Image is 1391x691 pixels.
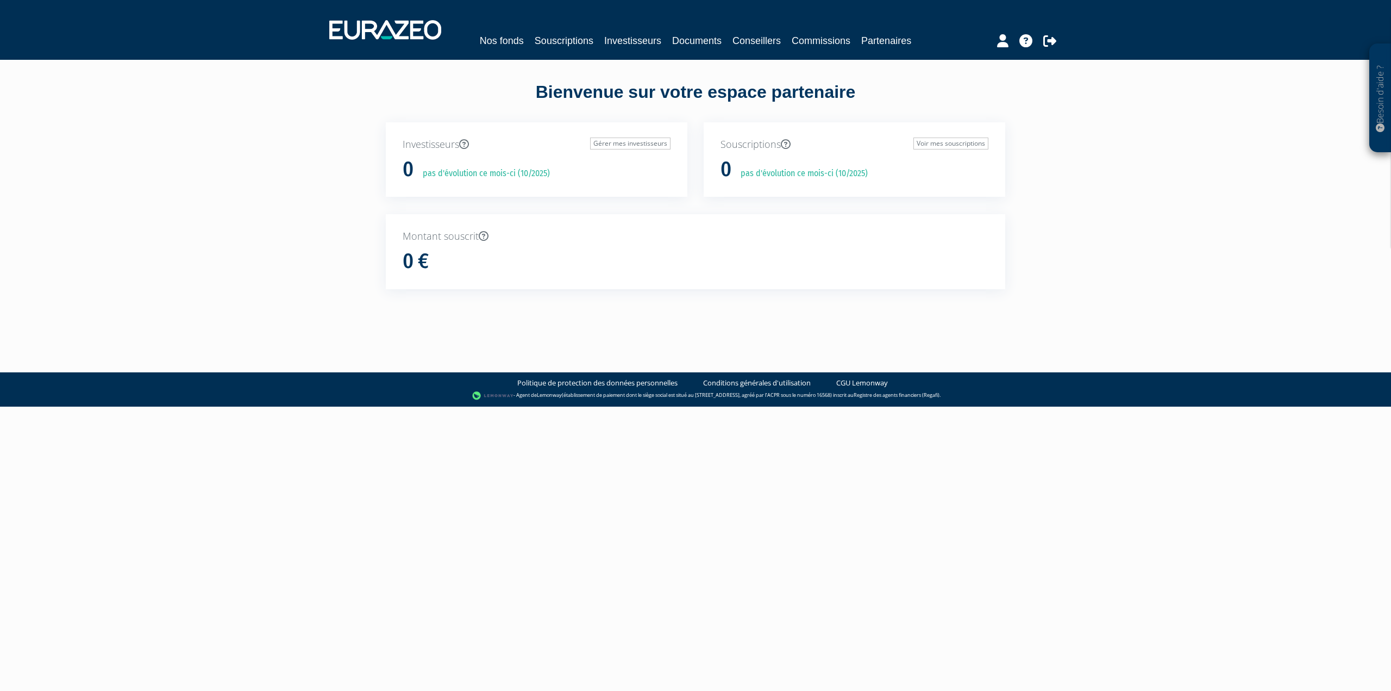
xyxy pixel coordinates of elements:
[329,20,441,40] img: 1732889491-logotype_eurazeo_blanc_rvb.png
[480,33,524,48] a: Nos fonds
[732,33,781,48] a: Conseillers
[403,138,671,152] p: Investisseurs
[720,138,988,152] p: Souscriptions
[378,80,1013,122] div: Bienvenue sur votre espace partenaire
[415,167,550,180] p: pas d'évolution ce mois-ci (10/2025)
[861,33,911,48] a: Partenaires
[913,138,988,150] a: Voir mes souscriptions
[792,33,850,48] a: Commissions
[472,390,514,401] img: logo-lemonway.png
[403,229,988,244] p: Montant souscrit
[590,138,671,150] a: Gérer mes investisseurs
[836,378,888,388] a: CGU Lemonway
[403,250,429,273] h1: 0 €
[733,167,868,180] p: pas d'évolution ce mois-ci (10/2025)
[604,33,661,48] a: Investisseurs
[1374,49,1387,147] p: Besoin d'aide ?
[517,378,678,388] a: Politique de protection des données personnelles
[537,391,562,399] a: Lemonway
[703,378,811,388] a: Conditions générales d'utilisation
[11,390,1380,401] div: - Agent de (établissement de paiement dont le siège social est situé au [STREET_ADDRESS], agréé p...
[854,391,939,399] a: Registre des agents financiers (Regafi)
[535,33,593,48] a: Souscriptions
[720,158,731,181] h1: 0
[672,33,722,48] a: Documents
[403,158,413,181] h1: 0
